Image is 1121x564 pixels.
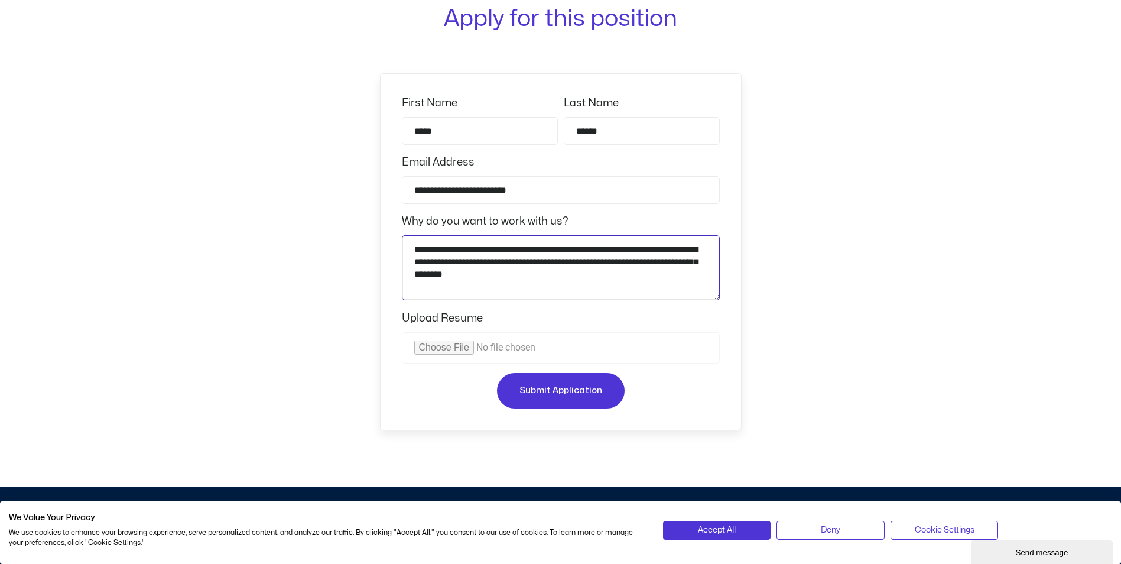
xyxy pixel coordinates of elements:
label: Email Address [402,154,475,176]
label: Why do you want to work with us? [402,213,568,235]
label: Upload Resume [402,310,483,332]
button: Deny all cookies [776,521,885,540]
button: Accept all cookies [663,521,771,540]
iframe: chat widget [971,538,1115,564]
p: We use cookies to enhance your browsing experience, serve personalized content, and analyze our t... [9,528,645,548]
h1: Apply for this position [380,7,742,31]
button: Adjust cookie preferences [891,521,999,540]
span: Submit Application [519,384,602,398]
label: Last Name [564,95,619,117]
label: First Name [402,95,457,117]
span: Accept All [698,524,736,537]
span: Cookie Settings [915,524,974,537]
h2: We Value Your Privacy [9,513,645,523]
span: Deny [821,524,840,537]
button: Submit Application [497,373,625,409]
